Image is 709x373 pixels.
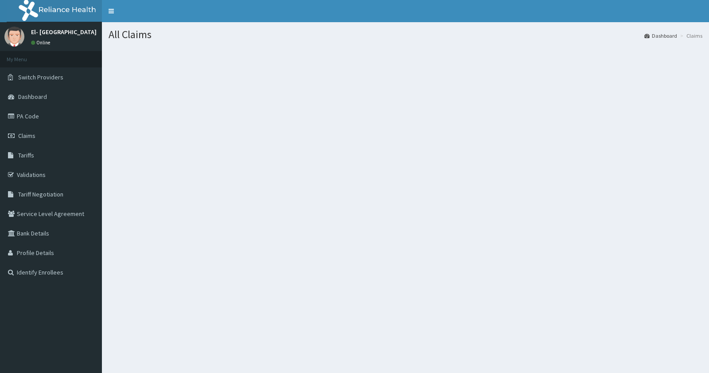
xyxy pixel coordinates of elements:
[18,190,63,198] span: Tariff Negotiation
[109,29,702,40] h1: All Claims
[31,29,97,35] p: El- [GEOGRAPHIC_DATA]
[18,151,34,159] span: Tariffs
[644,32,677,39] a: Dashboard
[18,73,63,81] span: Switch Providers
[18,93,47,101] span: Dashboard
[31,39,52,46] a: Online
[678,32,702,39] li: Claims
[4,27,24,47] img: User Image
[18,132,35,140] span: Claims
